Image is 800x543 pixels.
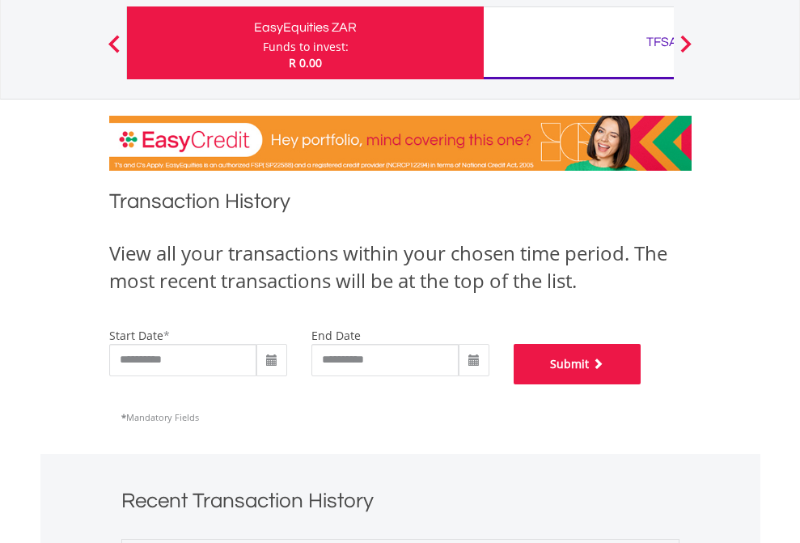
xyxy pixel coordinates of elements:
span: Mandatory Fields [121,411,199,423]
button: Previous [98,43,130,59]
div: Funds to invest: [263,39,349,55]
h1: Recent Transaction History [121,486,679,523]
h1: Transaction History [109,187,692,223]
button: Next [670,43,702,59]
img: EasyCredit Promotion Banner [109,116,692,171]
span: R 0.00 [289,55,322,70]
label: end date [311,328,361,343]
label: start date [109,328,163,343]
div: EasyEquities ZAR [137,16,474,39]
div: View all your transactions within your chosen time period. The most recent transactions will be a... [109,240,692,295]
button: Submit [514,344,641,384]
